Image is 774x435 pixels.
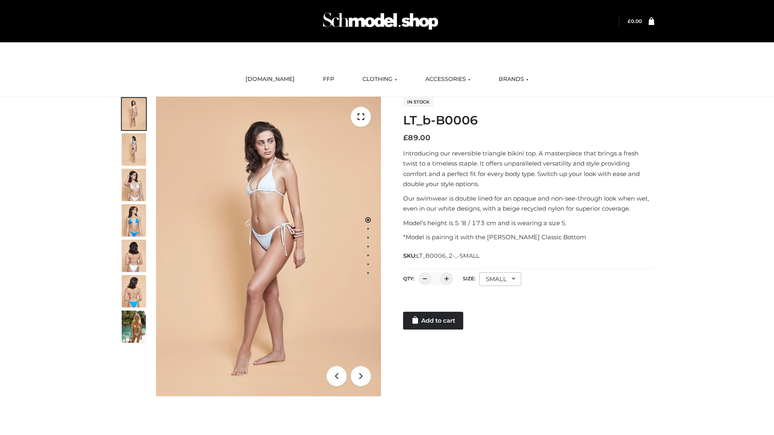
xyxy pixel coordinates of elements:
[479,272,521,286] div: SMALL
[403,232,654,242] p: *Model is pairing it with the [PERSON_NAME] Classic Bottom
[122,169,146,201] img: ArielClassicBikiniTop_CloudNine_AzureSky_OW114ECO_3-scaled.jpg
[403,133,408,142] span: £
[493,70,535,88] a: BRANDS
[403,193,654,214] p: Our swimwear is double lined for an opaque and non-see-through look when wet, even in our white d...
[122,98,146,130] img: ArielClassicBikiniTop_CloudNine_AzureSky_OW114ECO_1-scaled.jpg
[122,133,146,166] img: ArielClassicBikiniTop_CloudNine_AzureSky_OW114ECO_2-scaled.jpg
[320,5,441,37] img: Schmodel Admin 964
[403,113,654,128] h1: LT_b-B0006
[239,70,301,88] a: [DOMAIN_NAME]
[317,70,340,88] a: FFP
[122,204,146,236] img: ArielClassicBikiniTop_CloudNine_AzureSky_OW114ECO_4-scaled.jpg
[463,275,475,282] label: Size:
[628,18,642,24] a: £0.00
[403,133,431,142] bdi: 89.00
[403,275,414,282] label: QTY:
[403,97,433,107] span: In stock
[628,18,642,24] bdi: 0.00
[403,148,654,189] p: Introducing our reversible triangle bikini top. A masterpiece that brings a fresh twist to a time...
[122,311,146,343] img: Arieltop_CloudNine_AzureSky2.jpg
[403,312,463,329] a: Add to cart
[419,70,476,88] a: ACCESSORIES
[628,18,631,24] span: £
[122,240,146,272] img: ArielClassicBikiniTop_CloudNine_AzureSky_OW114ECO_7-scaled.jpg
[403,251,480,261] span: SKU:
[403,218,654,228] p: Model’s height is 5 ‘8 / 173 cm and is wearing a size S.
[356,70,403,88] a: CLOTHING
[156,97,381,396] img: ArielClassicBikiniTop_CloudNine_AzureSky_OW114ECO_1
[416,252,479,259] span: LT_B0006_2-_-SMALL
[122,275,146,307] img: ArielClassicBikiniTop_CloudNine_AzureSky_OW114ECO_8-scaled.jpg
